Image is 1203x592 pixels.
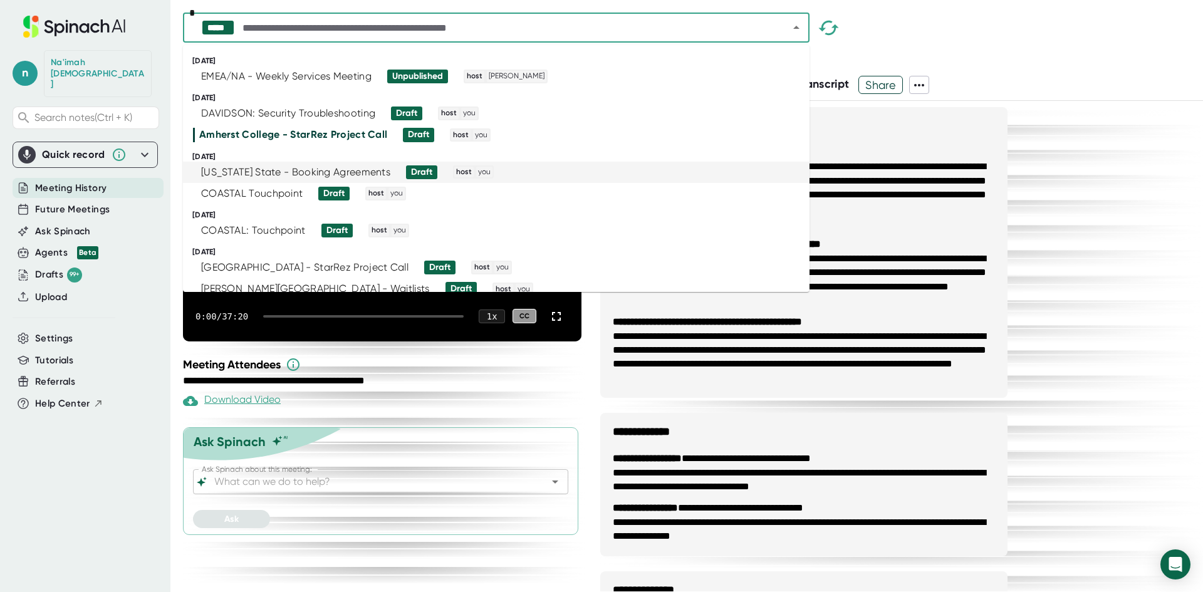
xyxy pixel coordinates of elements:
button: Tutorials [35,353,73,368]
div: Quick record [18,142,152,167]
div: [DATE] [192,93,810,103]
div: Na'imah Muhammad [51,57,145,90]
span: [PERSON_NAME] [487,71,546,82]
div: Meeting Attendees [183,357,585,372]
button: Close [788,19,805,36]
span: you [473,130,489,141]
div: Agents [35,246,98,260]
div: 1 x [479,309,505,323]
span: host [439,108,459,119]
button: Meeting History [35,181,107,195]
div: Draft [429,262,450,273]
button: Settings [35,331,73,346]
button: Drafts 99+ [35,267,82,283]
button: Future Meetings [35,202,110,217]
span: host [494,284,513,295]
div: [DATE] [192,152,810,162]
span: Search notes (Ctrl + K) [34,112,132,123]
div: Drafts [35,267,82,283]
div: [DATE] [192,247,810,257]
button: Upload [35,290,67,304]
div: COASTAL Touchpoint [201,187,303,200]
span: you [392,225,408,236]
div: Download Video [183,393,281,408]
div: EMEA/NA - Weekly Services Meeting [201,70,372,83]
div: Draft [326,225,348,236]
div: Unpublished [392,71,443,82]
div: Quick record [42,148,105,161]
button: Referrals [35,375,75,389]
span: host [465,71,484,82]
span: host [367,188,386,199]
div: 99+ [67,267,82,283]
span: Ask [224,514,239,524]
div: Amherst College - StarRez Project Call [199,128,387,141]
div: Open Intercom Messenger [1160,549,1190,579]
div: COASTAL: Touchpoint [201,224,306,237]
span: Transcript [796,77,850,91]
div: Draft [411,167,432,178]
span: you [516,284,532,295]
div: 0:00 / 37:20 [195,311,248,321]
div: Beta [77,246,98,259]
button: Ask [193,510,270,528]
div: [DATE] [192,56,810,66]
button: Transcript [796,76,850,93]
button: Agents Beta [35,246,98,260]
div: [GEOGRAPHIC_DATA] - StarRez Project Call [201,261,409,274]
button: Ask Spinach [35,224,91,239]
button: Open [546,473,564,491]
span: host [370,225,389,236]
div: Draft [408,129,429,140]
div: CC [513,309,536,323]
span: you [494,262,511,273]
span: host [454,167,474,178]
span: host [472,262,492,273]
div: Draft [323,188,345,199]
span: you [476,167,492,178]
span: Help Center [35,397,90,411]
span: you [461,108,477,119]
input: What can we do to help? [212,473,528,491]
span: host [451,130,471,141]
span: n [13,61,38,86]
div: Draft [396,108,417,119]
div: Draft [450,283,472,294]
div: [PERSON_NAME][GEOGRAPHIC_DATA] - Waitlists [201,283,430,295]
div: Ask Spinach [194,434,266,449]
button: Share [858,76,903,94]
div: DAVIDSON: Security Troubleshooting [201,107,375,120]
span: you [388,188,405,199]
div: [DATE] [192,210,810,220]
div: [US_STATE] State - Booking Agreements [201,166,390,179]
button: Help Center [35,397,103,411]
span: Share [859,74,902,96]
